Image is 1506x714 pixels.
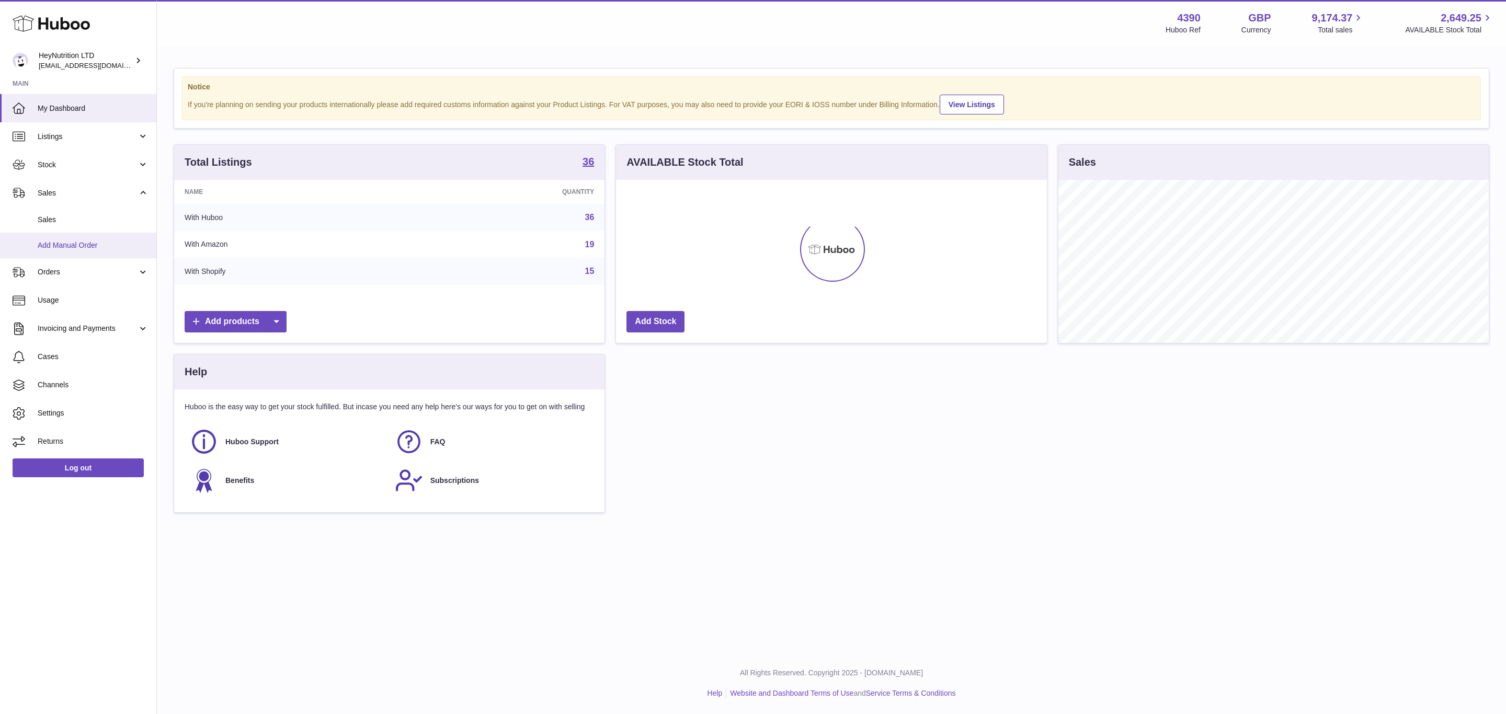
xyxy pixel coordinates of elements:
span: Sales [38,188,138,198]
span: Huboo Support [225,437,279,447]
a: 36 [585,213,595,222]
a: FAQ [395,428,589,456]
a: 36 [583,156,594,169]
div: Huboo Ref [1166,25,1201,35]
span: Returns [38,436,149,446]
span: AVAILABLE Stock Total [1405,25,1493,35]
div: If you're planning on sending your products internationally please add required customs informati... [188,93,1475,114]
div: HeyNutrition LTD [39,51,133,71]
span: My Dashboard [38,103,149,113]
p: All Rights Reserved. Copyright 2025 - [DOMAIN_NAME] [165,668,1498,678]
a: Help [708,689,723,697]
td: With Huboo [174,204,410,231]
td: With Amazon [174,231,410,258]
span: Cases [38,352,149,362]
a: View Listings [940,95,1004,114]
strong: GBP [1248,11,1271,25]
span: Settings [38,408,149,418]
a: Add Stock [626,311,684,332]
a: 2,649.25 AVAILABLE Stock Total [1405,11,1493,35]
th: Name [174,180,410,204]
span: Invoicing and Payments [38,324,138,333]
span: Stock [38,160,138,170]
span: Listings [38,132,138,142]
a: Benefits [190,466,384,494]
span: Sales [38,215,149,225]
th: Quantity [410,180,605,204]
span: 2,649.25 [1441,11,1481,25]
span: FAQ [430,437,446,447]
a: Add products [185,311,287,332]
a: 9,174.37 Total sales [1312,11,1365,35]
span: Subscriptions [430,476,479,486]
h3: AVAILABLE Stock Total [626,155,743,169]
a: Service Terms & Conditions [866,689,956,697]
div: Currency [1241,25,1271,35]
a: Log out [13,458,144,477]
span: Channels [38,380,149,390]
img: internalAdmin-4390@internal.huboo.com [13,53,28,68]
span: Total sales [1318,25,1364,35]
a: Subscriptions [395,466,589,494]
a: Website and Dashboard Terms of Use [730,689,853,697]
a: 15 [585,267,595,275]
strong: 4390 [1177,11,1201,25]
span: Usage [38,295,149,305]
strong: Notice [188,82,1475,92]
a: 19 [585,240,595,249]
a: Huboo Support [190,428,384,456]
h3: Sales [1069,155,1096,169]
span: 9,174.37 [1312,11,1353,25]
p: Huboo is the easy way to get your stock fulfilled. But incase you need any help here's our ways f... [185,402,594,412]
h3: Total Listings [185,155,252,169]
h3: Help [185,365,207,379]
td: With Shopify [174,258,410,285]
span: Orders [38,267,138,277]
span: Benefits [225,476,254,486]
span: [EMAIL_ADDRESS][DOMAIN_NAME] [39,61,154,70]
strong: 36 [583,156,594,167]
span: Add Manual Order [38,240,149,250]
li: and [726,688,955,698]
